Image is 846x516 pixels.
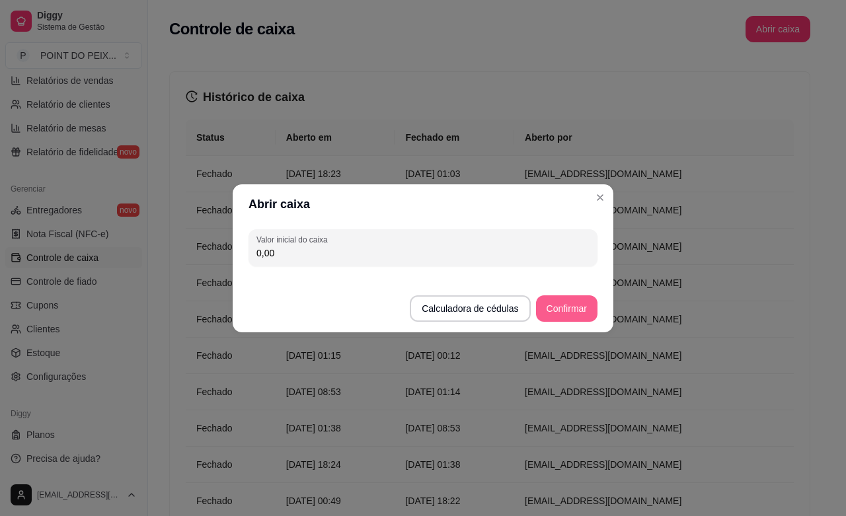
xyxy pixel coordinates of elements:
[256,234,332,245] label: Valor inicial do caixa
[233,184,613,224] header: Abrir caixa
[410,295,530,322] button: Calculadora de cédulas
[256,246,590,260] input: Valor inicial do caixa
[536,295,597,322] button: Confirmar
[590,187,611,208] button: Close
